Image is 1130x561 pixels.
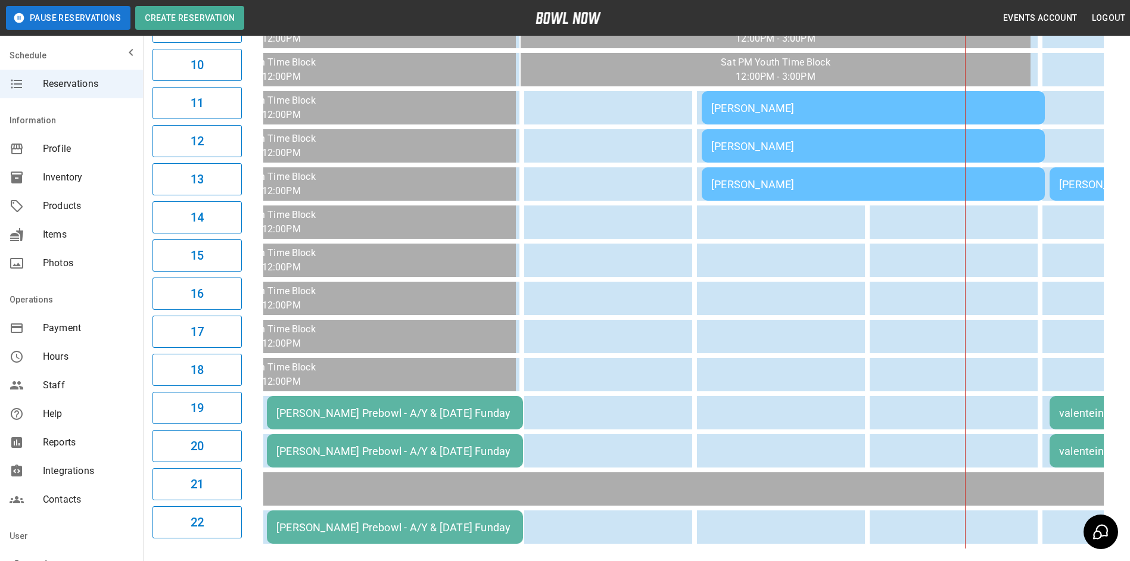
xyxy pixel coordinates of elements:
[43,77,133,91] span: Reservations
[998,7,1082,29] button: Events Account
[711,178,1035,191] div: [PERSON_NAME]
[191,170,204,189] h6: 13
[152,239,242,272] button: 15
[152,354,242,386] button: 18
[6,6,130,30] button: Pause Reservations
[276,445,513,457] div: [PERSON_NAME] Prebowl - A/Y & [DATE] Funday
[191,360,204,379] h6: 18
[152,316,242,348] button: 17
[711,102,1035,114] div: [PERSON_NAME]
[152,163,242,195] button: 13
[191,93,204,113] h6: 11
[43,321,133,335] span: Payment
[43,170,133,185] span: Inventory
[191,132,204,151] h6: 12
[152,201,242,233] button: 14
[191,398,204,417] h6: 19
[43,464,133,478] span: Integrations
[43,199,133,213] span: Products
[276,521,513,534] div: [PERSON_NAME] Prebowl - A/Y & [DATE] Funday
[152,49,242,81] button: 10
[152,278,242,310] button: 16
[711,140,1035,152] div: [PERSON_NAME]
[43,435,133,450] span: Reports
[152,87,242,119] button: 11
[43,142,133,156] span: Profile
[43,350,133,364] span: Hours
[43,378,133,392] span: Staff
[191,55,204,74] h6: 10
[152,392,242,424] button: 19
[152,430,242,462] button: 20
[536,12,601,24] img: logo
[43,493,133,507] span: Contacts
[43,227,133,242] span: Items
[191,513,204,532] h6: 22
[276,407,513,419] div: [PERSON_NAME] Prebowl - A/Y & [DATE] Funday
[43,407,133,421] span: Help
[152,125,242,157] button: 12
[191,208,204,227] h6: 14
[191,437,204,456] h6: 20
[191,284,204,303] h6: 16
[43,256,133,270] span: Photos
[191,246,204,265] h6: 15
[191,475,204,494] h6: 21
[191,322,204,341] h6: 17
[152,468,242,500] button: 21
[1087,7,1130,29] button: Logout
[152,506,242,538] button: 22
[135,6,244,30] button: Create Reservation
